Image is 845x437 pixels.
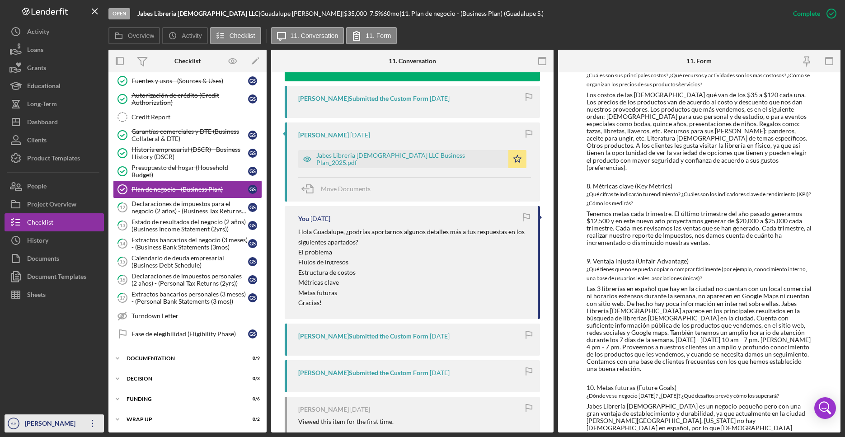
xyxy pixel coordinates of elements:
[131,273,248,287] div: Declaraciones de impuestos personales (2 años) - (Personal Tax Returns (2yrs))
[120,277,126,282] tspan: 16
[248,203,257,212] div: G S
[5,195,104,213] button: Project Overview
[5,41,104,59] a: Loans
[366,32,391,39] label: 11. Form
[127,396,237,402] div: Funding
[291,32,338,39] label: 11. Conversation
[108,8,130,19] div: Open
[587,258,812,265] div: 9. Ventaja injusta (Unfair Advantage)
[131,128,248,142] div: Garantías comerciales y DTE (Business Collateral & DTE)
[587,391,812,400] div: ¿Dónde ve su negocio [DATE]? ¿[DATE]? ¿Qué desafíos prevé y cómo los superará?
[5,95,104,113] a: Long-Term
[27,149,80,169] div: Product Templates
[244,376,260,381] div: 0 / 3
[248,149,257,158] div: G S
[298,418,394,425] div: Viewed this item for the first time.
[5,177,104,195] a: People
[248,257,257,266] div: G S
[5,77,104,95] button: Educational
[131,312,262,320] div: Turndown Letter
[27,131,47,151] div: Clients
[298,132,349,139] div: [PERSON_NAME]
[11,421,17,426] text: AA
[131,200,248,215] div: Declaraciones de impuestos para el negocio (2 años) - (Business Tax Returns (2yrs))
[113,325,262,343] a: Fase de elegibilidad (Eligibility Phase)GS
[248,329,257,338] div: G S
[298,227,529,247] p: Hola Guadalupe, ¿podrías aportarnos algunos detalles más a tus respuestas en los siguientes apart...
[131,291,248,305] div: Extractos bancarios personales (3 meses) - (Personal Bank Statements (3 mos))
[5,149,104,167] button: Product Templates
[113,216,262,235] a: 13Estado de resultados del negocio (2 años) (Business Income Statement (2yrs))GS
[5,268,104,286] button: Document Templates
[430,95,450,102] time: 2025-05-28 00:21
[346,27,397,44] button: 11. Form
[587,384,812,391] div: 10. Metas futuras (Future Goals)
[131,92,248,106] div: Autorización de crédito (Credit Authorization)
[128,32,154,39] label: Overview
[298,288,529,298] p: Metas futuras
[260,10,344,17] div: Guadalupe [PERSON_NAME] |
[389,57,436,65] div: 11. Conversation
[587,71,812,89] div: ¿Cuáles son sus principales costos? ¿Qué recursos y actividades son los más costosos? ¿Cómo se or...
[298,247,529,257] p: El problema
[113,108,262,126] a: Credit Report
[298,277,529,287] p: Métricas clave
[120,204,125,210] tspan: 12
[131,218,248,233] div: Estado de resultados del negocio (2 años) (Business Income Statement (2yrs))
[298,369,428,376] div: [PERSON_NAME] Submitted the Custom Form
[131,330,248,338] div: Fase de elegibilidad (Eligibility Phase)
[131,186,248,193] div: Plan de negocio - (Business Plan)
[399,10,544,17] div: | 11. Plan de negocio - (Business Plan) (Guadalupe S.)
[27,249,59,270] div: Documents
[113,271,262,289] a: 16Declaraciones de impuestos personales (2 años) - (Personal Tax Returns (2yrs))GS
[248,131,257,140] div: G S
[298,333,428,340] div: [PERSON_NAME] Submitted the Custom Form
[5,213,104,231] a: Checklist
[27,231,48,252] div: History
[27,268,86,288] div: Document Templates
[5,23,104,41] button: Activity
[120,258,125,264] tspan: 15
[244,417,260,422] div: 0 / 2
[784,5,840,23] button: Complete
[298,178,380,200] button: Move Documents
[137,9,258,17] b: Jabes Libreria [DEMOGRAPHIC_DATA] LLC
[430,333,450,340] time: 2025-05-20 04:56
[5,59,104,77] button: Grants
[27,59,46,79] div: Grants
[113,307,262,325] a: Turndown Letter
[5,249,104,268] button: Documents
[108,27,160,44] button: Overview
[131,113,262,121] div: Credit Report
[587,190,812,208] div: ¿Qué cifras te indicarán tu rendimiento? ¿Cuáles son los indicadores clave de rendimiento (KPI)? ...
[244,396,260,402] div: 0 / 6
[113,235,262,253] a: 14Extractos bancarios del negocio (3 meses) - (Business Bank Statements (3mos)GS
[27,113,58,133] div: Dashboard
[298,95,428,102] div: [PERSON_NAME] Submitted the Custom Form
[23,414,81,435] div: [PERSON_NAME]
[131,146,248,160] div: Historia empresarial (DSCR) - Business History (DSCR)
[230,32,255,39] label: Checklist
[814,397,836,419] div: Open Intercom Messenger
[113,90,262,108] a: Autorización de crédito (Credit Authorization)GS
[298,406,349,413] div: [PERSON_NAME]
[113,289,262,307] a: 17Extractos bancarios personales (3 meses) - (Personal Bank Statements (3 mos))GS
[182,32,202,39] label: Activity
[174,57,201,65] div: Checklist
[321,185,371,193] span: Move Documents
[5,131,104,149] button: Clients
[793,5,820,23] div: Complete
[5,414,104,432] button: AA[PERSON_NAME]
[248,221,257,230] div: G S
[27,286,46,306] div: Sheets
[298,268,529,277] p: Estructura de costos
[248,76,257,85] div: G S
[244,356,260,361] div: 0 / 9
[113,72,262,90] a: Fuentes y usos - (Sources & Uses)GS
